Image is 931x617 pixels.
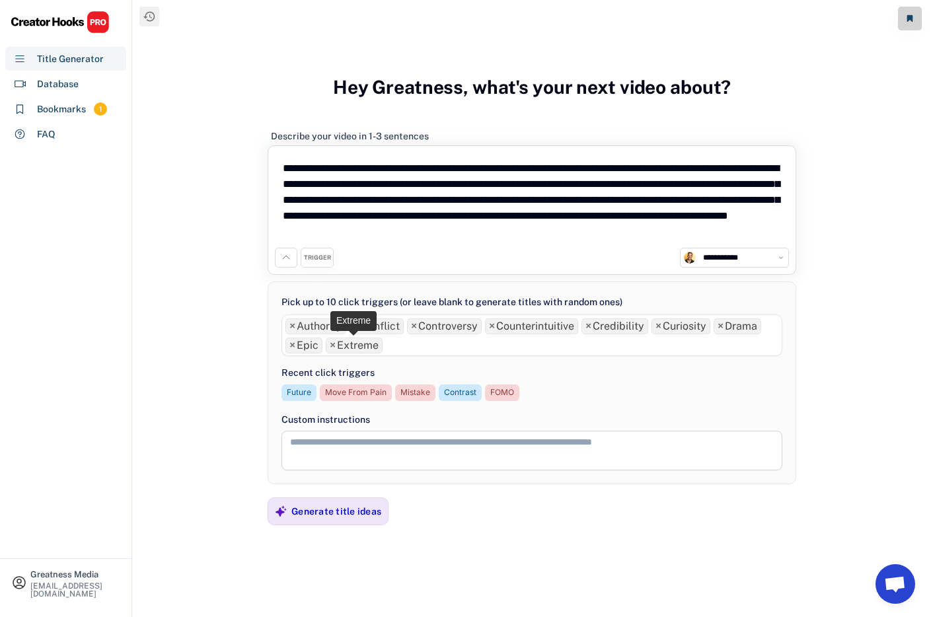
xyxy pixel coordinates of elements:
[289,340,295,351] span: ×
[281,366,375,380] div: Recent click triggers
[37,52,104,66] div: Title Generator
[485,318,578,334] li: Counterintuitive
[326,338,383,353] li: Extreme
[37,77,79,91] div: Database
[30,570,120,579] div: Greatness Media
[304,254,331,262] div: TRIGGER
[714,318,761,334] li: Drama
[655,321,661,332] span: ×
[287,387,311,398] div: Future
[291,505,381,517] div: Generate title ideas
[407,318,482,334] li: Controversy
[333,62,731,112] h3: Hey Greatness, what's your next video about?
[718,321,724,332] span: ×
[330,340,336,351] span: ×
[354,321,359,332] span: ×
[684,252,696,264] img: channels4_profile.jpg
[281,295,622,309] div: Pick up to 10 click triggers (or leave blank to generate titles with random ones)
[325,387,387,398] div: Move From Pain
[281,413,782,427] div: Custom instructions
[585,321,591,332] span: ×
[30,582,120,598] div: [EMAIL_ADDRESS][DOMAIN_NAME]
[271,130,429,142] div: Describe your video in 1-3 sentences
[289,321,295,332] span: ×
[285,318,346,334] li: Authority
[400,387,430,398] div: Mistake
[489,321,495,332] span: ×
[350,318,404,334] li: Conflict
[652,318,710,334] li: Curiosity
[285,338,322,353] li: Epic
[411,321,417,332] span: ×
[581,318,648,334] li: Credibility
[37,102,86,116] div: Bookmarks
[875,564,915,604] a: Open chat
[444,387,476,398] div: Contrast
[94,104,107,115] div: 1
[11,11,110,34] img: CHPRO%20Logo.svg
[37,127,56,141] div: FAQ
[490,387,514,398] div: FOMO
